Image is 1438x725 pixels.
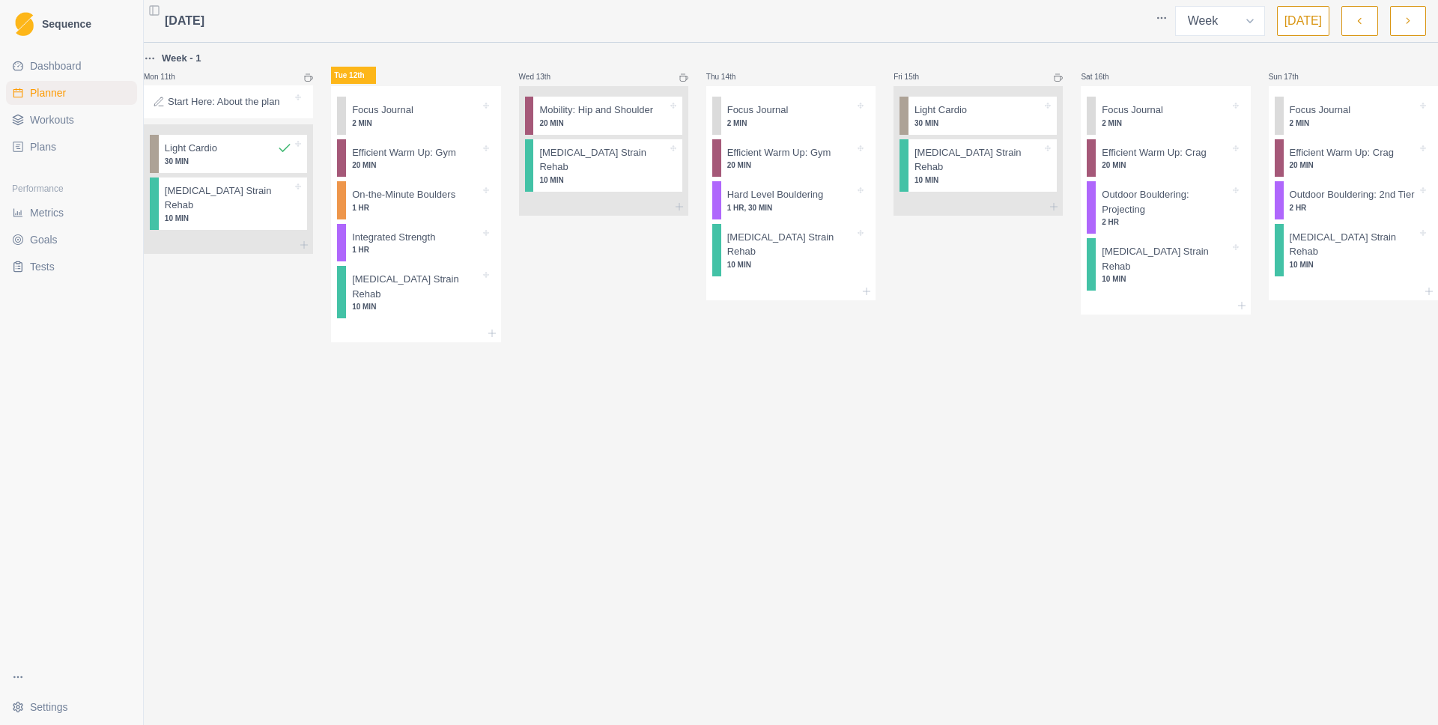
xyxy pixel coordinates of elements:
[1102,160,1229,171] p: 20 MIN
[727,103,789,118] p: Focus Journal
[30,112,74,127] span: Workouts
[165,183,292,213] p: [MEDICAL_DATA] Strain Rehab
[337,97,494,135] div: Focus Journal2 MIN
[6,255,137,279] a: Tests
[1087,181,1244,234] div: Outdoor Bouldering: Projecting2 HR
[144,71,189,82] p: Mon 11th
[727,259,855,270] p: 10 MIN
[727,118,855,129] p: 2 MIN
[1290,160,1417,171] p: 20 MIN
[899,97,1057,135] div: Light Cardio30 MIN
[150,135,307,173] div: Light Cardio30 MIN
[712,181,870,219] div: Hard Level Bouldering1 HR, 30 MIN
[352,202,479,213] p: 1 HR
[539,145,667,175] p: [MEDICAL_DATA] Strain Rehab
[6,135,137,159] a: Plans
[42,19,91,29] span: Sequence
[352,244,479,255] p: 1 HR
[914,145,1042,175] p: [MEDICAL_DATA] Strain Rehab
[337,181,494,219] div: On-the-Minute Boulders1 HR
[144,85,313,118] div: Start Here: About the plan
[525,139,682,192] div: [MEDICAL_DATA] Strain Rehab10 MIN
[352,103,413,118] p: Focus Journal
[337,266,494,318] div: [MEDICAL_DATA] Strain Rehab10 MIN
[30,205,64,220] span: Metrics
[539,103,653,118] p: Mobility: Hip and Shoulder
[1290,230,1417,259] p: [MEDICAL_DATA] Strain Rehab
[1275,97,1432,135] div: Focus Journal2 MIN
[6,228,137,252] a: Goals
[1087,238,1244,291] div: [MEDICAL_DATA] Strain Rehab10 MIN
[1087,139,1244,178] div: Efficient Warm Up: Crag20 MIN
[168,94,280,109] p: Start Here: About the plan
[6,6,137,42] a: LogoSequence
[30,232,58,247] span: Goals
[1102,273,1229,285] p: 10 MIN
[6,81,137,105] a: Planner
[727,202,855,213] p: 1 HR, 30 MIN
[1081,71,1126,82] p: Sat 16th
[1275,181,1432,219] div: Outdoor Bouldering: 2nd Tier2 HR
[352,272,479,301] p: [MEDICAL_DATA] Strain Rehab
[165,213,292,224] p: 10 MIN
[337,224,494,262] div: Integrated Strength1 HR
[1087,97,1244,135] div: Focus Journal2 MIN
[6,108,137,132] a: Workouts
[727,230,855,259] p: [MEDICAL_DATA] Strain Rehab
[352,118,479,129] p: 2 MIN
[165,141,217,156] p: Light Cardio
[162,51,201,66] p: Week - 1
[914,118,1042,129] p: 30 MIN
[352,301,479,312] p: 10 MIN
[1102,145,1206,160] p: Efficient Warm Up: Crag
[30,58,82,73] span: Dashboard
[331,67,376,84] p: Tue 12th
[1290,202,1417,213] p: 2 HR
[1102,118,1229,129] p: 2 MIN
[337,139,494,178] div: Efficient Warm Up: Gym20 MIN
[6,695,137,719] button: Settings
[1269,71,1314,82] p: Sun 17th
[914,103,967,118] p: Light Cardio
[1102,187,1229,216] p: Outdoor Bouldering: Projecting
[352,187,455,202] p: On-the-Minute Boulders
[1290,187,1415,202] p: Outdoor Bouldering: 2nd Tier
[165,12,204,30] span: [DATE]
[352,145,456,160] p: Efficient Warm Up: Gym
[519,71,564,82] p: Wed 13th
[1290,103,1351,118] p: Focus Journal
[914,175,1042,186] p: 10 MIN
[6,201,137,225] a: Metrics
[1275,139,1432,178] div: Efficient Warm Up: Crag20 MIN
[1277,6,1329,36] button: [DATE]
[1102,216,1229,228] p: 2 HR
[352,230,435,245] p: Integrated Strength
[1290,118,1417,129] p: 2 MIN
[1102,244,1229,273] p: [MEDICAL_DATA] Strain Rehab
[1275,224,1432,276] div: [MEDICAL_DATA] Strain Rehab10 MIN
[894,71,938,82] p: Fri 15th
[30,259,55,274] span: Tests
[165,156,292,167] p: 30 MIN
[712,97,870,135] div: Focus Journal2 MIN
[352,160,479,171] p: 20 MIN
[712,224,870,276] div: [MEDICAL_DATA] Strain Rehab10 MIN
[539,175,667,186] p: 10 MIN
[727,145,831,160] p: Efficient Warm Up: Gym
[6,177,137,201] div: Performance
[712,139,870,178] div: Efficient Warm Up: Gym20 MIN
[727,160,855,171] p: 20 MIN
[30,85,66,100] span: Planner
[6,54,137,78] a: Dashboard
[1102,103,1163,118] p: Focus Journal
[706,71,751,82] p: Thu 14th
[539,118,667,129] p: 20 MIN
[30,139,56,154] span: Plans
[525,97,682,135] div: Mobility: Hip and Shoulder20 MIN
[1290,145,1394,160] p: Efficient Warm Up: Crag
[150,178,307,230] div: [MEDICAL_DATA] Strain Rehab10 MIN
[727,187,824,202] p: Hard Level Bouldering
[1290,259,1417,270] p: 10 MIN
[15,12,34,37] img: Logo
[899,139,1057,192] div: [MEDICAL_DATA] Strain Rehab10 MIN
